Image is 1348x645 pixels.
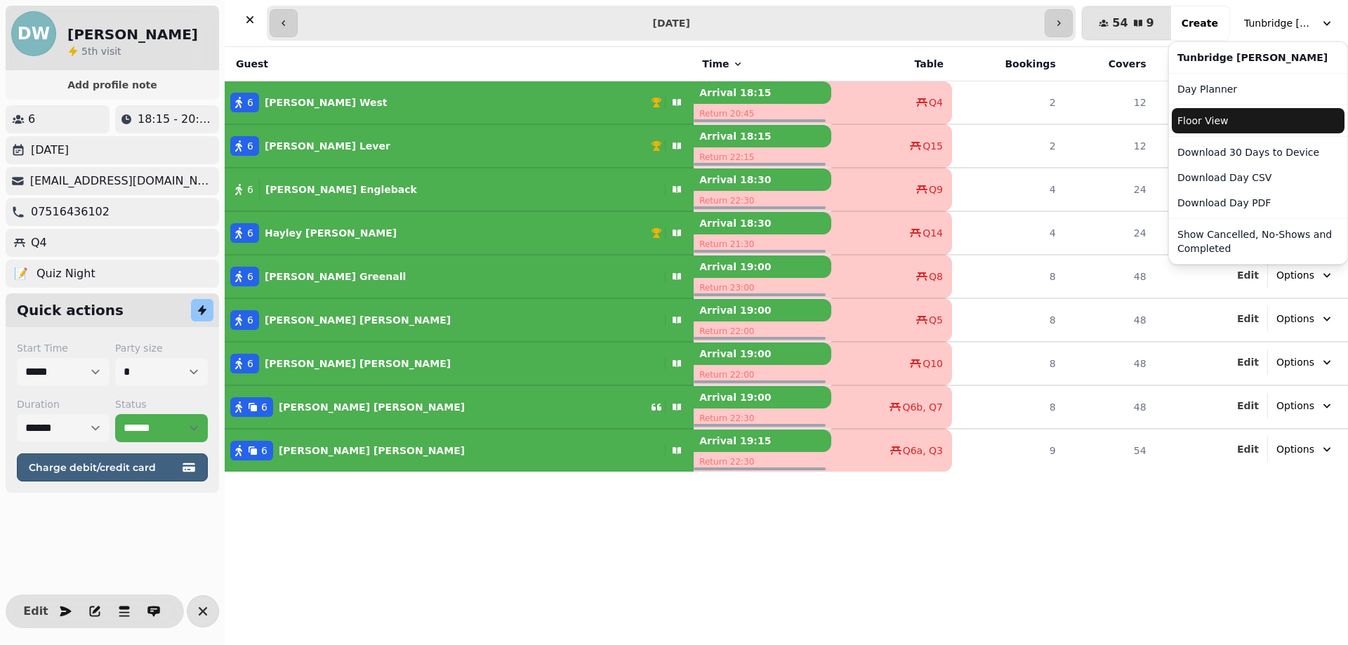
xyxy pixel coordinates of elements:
span: Tunbridge [PERSON_NAME] [1244,16,1314,30]
a: Day Planner [1172,77,1344,102]
button: Show Cancelled, No-Shows and Completed [1172,222,1344,261]
div: Tunbridge [PERSON_NAME] [1168,41,1348,265]
button: Download Day CSV [1172,165,1344,190]
div: Tunbridge [PERSON_NAME] [1172,45,1344,70]
button: Download Day PDF [1172,190,1344,215]
a: Floor View [1172,108,1344,133]
button: Tunbridge [PERSON_NAME] [1236,11,1342,36]
button: Download 30 Days to Device [1172,140,1344,165]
